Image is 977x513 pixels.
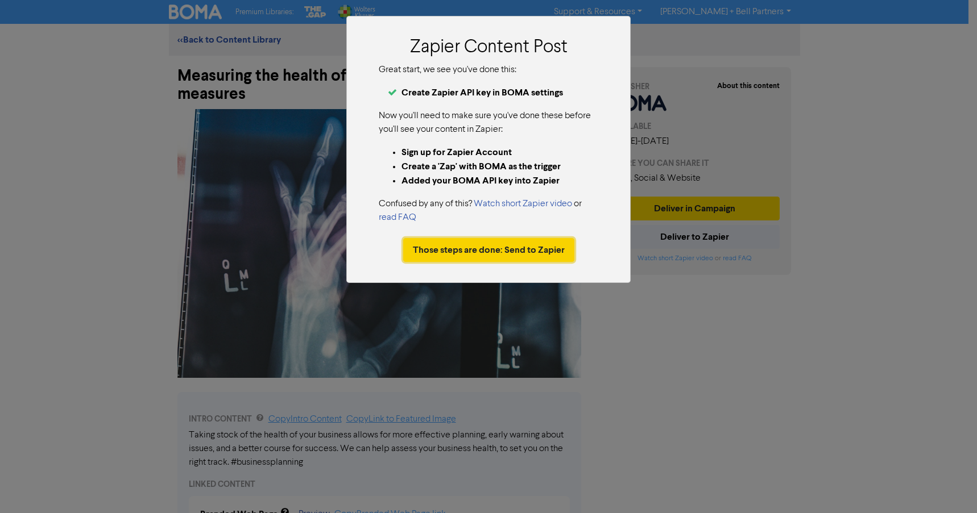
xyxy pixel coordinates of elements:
[401,147,512,158] b: Sign up for Zapier Account
[401,87,563,98] b: Create Zapier API key in BOMA settings
[474,199,572,208] a: Watch short Zapier video
[920,458,977,513] iframe: Chat Widget
[379,109,598,136] p: Now you'll need to make sure you've done these before you'll see your content in Zapier:
[401,175,560,186] b: Added your BOMA API key into Zapier
[379,197,598,224] p: Confused by any of this? or
[401,161,561,172] b: Create a 'Zap' with BOMA as the trigger
[379,213,416,222] a: read FAQ
[379,63,598,77] p: Great start, we see you've done this:
[379,37,598,59] h2: Zapier Content Post
[403,238,574,262] button: Those steps are done: Send to Zapier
